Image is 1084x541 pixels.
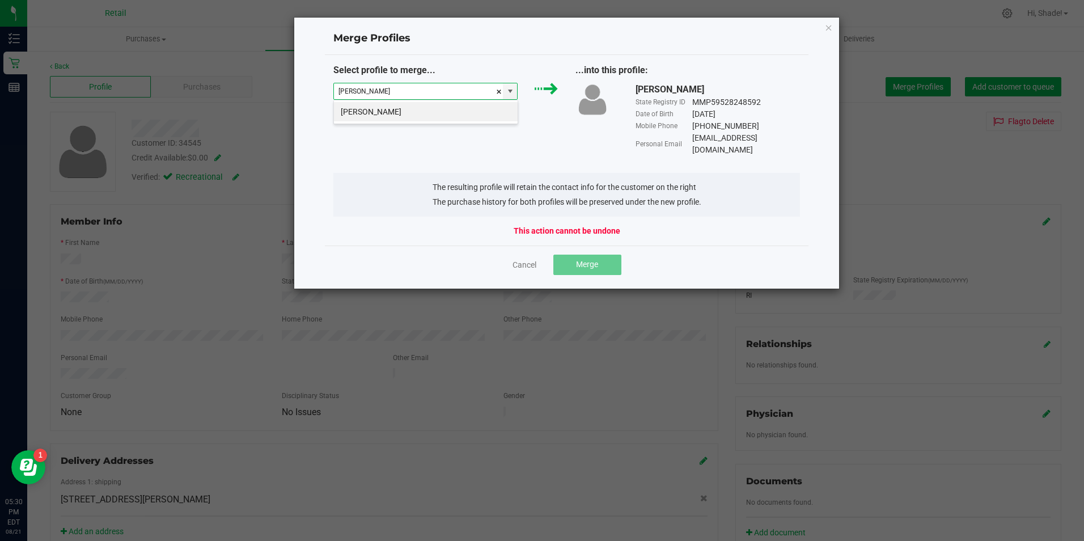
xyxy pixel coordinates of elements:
[334,83,503,99] input: Type customer name to search
[433,196,701,208] li: The purchase history for both profiles will be preserved under the new profile.
[535,83,558,95] img: green_arrow.svg
[33,449,47,462] iframe: Resource center unread badge
[11,450,45,484] iframe: Resource center
[692,96,761,108] div: MMP59528248592
[514,225,620,237] strong: This action cannot be undone
[575,83,609,116] img: user-icon.png
[636,97,692,107] div: State Registry ID
[636,139,692,149] div: Personal Email
[513,259,536,270] a: Cancel
[496,83,502,100] span: clear
[636,109,692,119] div: Date of Birth
[334,102,518,121] li: [PERSON_NAME]
[333,31,801,46] h4: Merge Profiles
[553,255,621,275] button: Merge
[333,65,435,75] span: Select profile to merge...
[692,120,759,132] div: [PHONE_NUMBER]
[692,108,715,120] div: [DATE]
[692,132,800,156] div: [EMAIL_ADDRESS][DOMAIN_NAME]
[825,20,833,34] button: Close
[433,181,701,193] li: The resulting profile will retain the contact info for the customer on the right
[636,121,692,131] div: Mobile Phone
[575,65,648,75] span: ...into this profile:
[576,260,598,269] span: Merge
[636,83,704,96] div: [PERSON_NAME]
